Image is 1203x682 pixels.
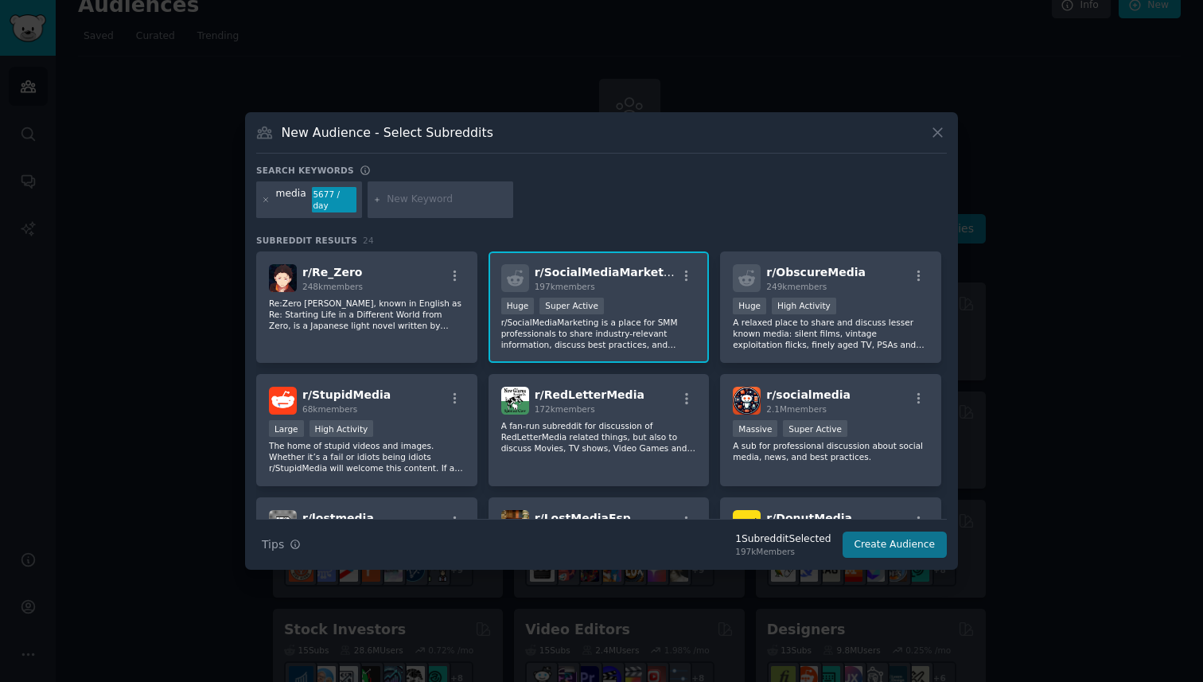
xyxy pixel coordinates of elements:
[262,536,284,553] span: Tips
[310,420,374,437] div: High Activity
[535,266,683,279] span: r/ SocialMediaMarketing
[256,235,357,246] span: Subreddit Results
[733,440,929,462] p: A sub for professional discussion about social media, news, and best practices.
[766,282,827,291] span: 249k members
[535,282,595,291] span: 197k members
[282,124,493,141] h3: New Audience - Select Subreddits
[501,298,535,314] div: Huge
[302,404,357,414] span: 68k members
[733,298,766,314] div: Huge
[312,187,356,212] div: 5677 / day
[535,388,644,401] span: r/ RedLetterMedia
[501,510,529,538] img: LostMediaEsp
[766,404,827,414] span: 2.1M members
[269,420,304,437] div: Large
[783,420,847,437] div: Super Active
[501,387,529,415] img: RedLetterMedia
[733,510,761,538] img: DonutMedia
[735,546,831,557] div: 197k Members
[302,388,391,401] span: r/ StupidMedia
[733,387,761,415] img: socialmedia
[269,298,465,331] p: Re:Zero [PERSON_NAME], known in English as Re: Starting Life in a Different World from Zero, is a...
[269,510,297,538] img: lostmedia
[302,512,374,524] span: r/ lostmedia
[766,266,866,279] span: r/ ObscureMedia
[772,298,836,314] div: High Activity
[276,187,306,212] div: media
[302,266,362,279] span: r/ Re_Zero
[269,387,297,415] img: StupidMedia
[501,317,697,350] p: r/SocialMediaMarketing is a place for SMM professionals to share industry-relevant information, d...
[269,264,297,292] img: Re_Zero
[535,512,631,524] span: r/ LostMediaEsp
[766,512,852,524] span: r/ DonutMedia
[535,404,595,414] span: 172k members
[256,165,354,176] h3: Search keywords
[766,388,851,401] span: r/ socialmedia
[539,298,604,314] div: Super Active
[733,317,929,350] p: A relaxed place to share and discuss lesser known media: silent films, vintage exploitation flick...
[501,420,697,454] p: A fan-run subreddit for discussion of RedLetterMedia related things, but also to discuss Movies, ...
[733,420,777,437] div: Massive
[302,282,363,291] span: 248k members
[269,440,465,474] p: The home of stupid videos and images. Whether it’s a fail or idiots being idiots r/StupidMedia wi...
[363,236,374,245] span: 24
[735,532,831,547] div: 1 Subreddit Selected
[256,531,306,559] button: Tips
[387,193,508,207] input: New Keyword
[843,532,948,559] button: Create Audience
